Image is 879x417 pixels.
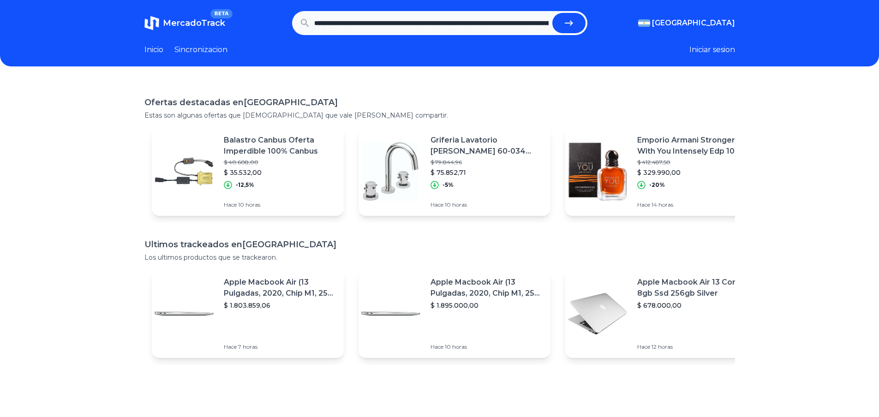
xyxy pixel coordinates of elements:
p: $ 329.990,00 [637,168,750,177]
img: Featured image [359,281,423,346]
p: Emporio Armani Stronger With You Intensely Edp 100ml Hombre [637,135,750,157]
p: Hace 7 horas [224,343,336,351]
p: $ 412.487,50 [637,159,750,166]
p: $ 40.608,00 [224,159,336,166]
a: Featured imageApple Macbook Air (13 Pulgadas, 2020, Chip M1, 256 Gb De Ssd, 8 Gb De Ram) - Plata$... [152,269,344,358]
img: Argentina [638,19,650,27]
p: Apple Macbook Air 13 Core I5 8gb Ssd 256gb Silver [637,277,750,299]
p: $ 79.844,96 [431,159,543,166]
a: Featured imageBalastro Canbus Oferta Imperdible 100% Canbus$ 40.608,00$ 35.532,00-12,5%Hace 10 horas [152,127,344,216]
p: -20% [649,181,665,189]
p: $ 75.852,71 [431,168,543,177]
p: $ 678.000,00 [637,301,750,310]
a: Featured imageEmporio Armani Stronger With You Intensely Edp 100ml Hombre$ 412.487,50$ 329.990,00... [565,127,757,216]
p: Balastro Canbus Oferta Imperdible 100% Canbus [224,135,336,157]
img: MercadoTrack [144,16,159,30]
img: Featured image [565,281,630,346]
span: BETA [210,9,232,18]
p: Los ultimos productos que se trackearon. [144,253,735,262]
h1: Ofertas destacadas en [GEOGRAPHIC_DATA] [144,96,735,109]
p: Apple Macbook Air (13 Pulgadas, 2020, Chip M1, 256 Gb De Ssd, 8 Gb De Ram) - Plata [431,277,543,299]
p: Estas son algunas ofertas que [DEMOGRAPHIC_DATA] que vale [PERSON_NAME] compartir. [144,111,735,120]
p: Hace 12 horas [637,343,750,351]
img: Featured image [152,139,216,204]
a: Featured imageApple Macbook Air 13 Core I5 8gb Ssd 256gb Silver$ 678.000,00Hace 12 horas [565,269,757,358]
a: Featured imageApple Macbook Air (13 Pulgadas, 2020, Chip M1, 256 Gb De Ssd, 8 Gb De Ram) - Plata$... [359,269,550,358]
p: Apple Macbook Air (13 Pulgadas, 2020, Chip M1, 256 Gb De Ssd, 8 Gb De Ram) - Plata [224,277,336,299]
span: MercadoTrack [163,18,225,28]
p: -12,5% [236,181,254,189]
a: MercadoTrackBETA [144,16,225,30]
p: Hace 10 horas [431,343,543,351]
button: Iniciar sesion [689,44,735,55]
a: Sincronizacion [174,44,227,55]
img: Featured image [565,139,630,204]
p: $ 1.895.000,00 [431,301,543,310]
button: [GEOGRAPHIC_DATA] [638,18,735,29]
p: $ 35.532,00 [224,168,336,177]
span: [GEOGRAPHIC_DATA] [652,18,735,29]
p: Hace 10 horas [431,201,543,208]
p: Griferia Lavatorio [PERSON_NAME] 60-034 [PERSON_NAME] [431,135,543,157]
p: Hace 10 horas [224,201,336,208]
p: Hace 14 horas [637,201,750,208]
p: $ 1.803.859,06 [224,301,336,310]
img: Featured image [152,281,216,346]
p: -5% [442,181,454,189]
h1: Ultimos trackeados en [GEOGRAPHIC_DATA] [144,238,735,251]
img: Featured image [359,139,423,204]
a: Featured imageGriferia Lavatorio [PERSON_NAME] 60-034 [PERSON_NAME]$ 79.844,96$ 75.852,71-5%Hace ... [359,127,550,216]
a: Inicio [144,44,163,55]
